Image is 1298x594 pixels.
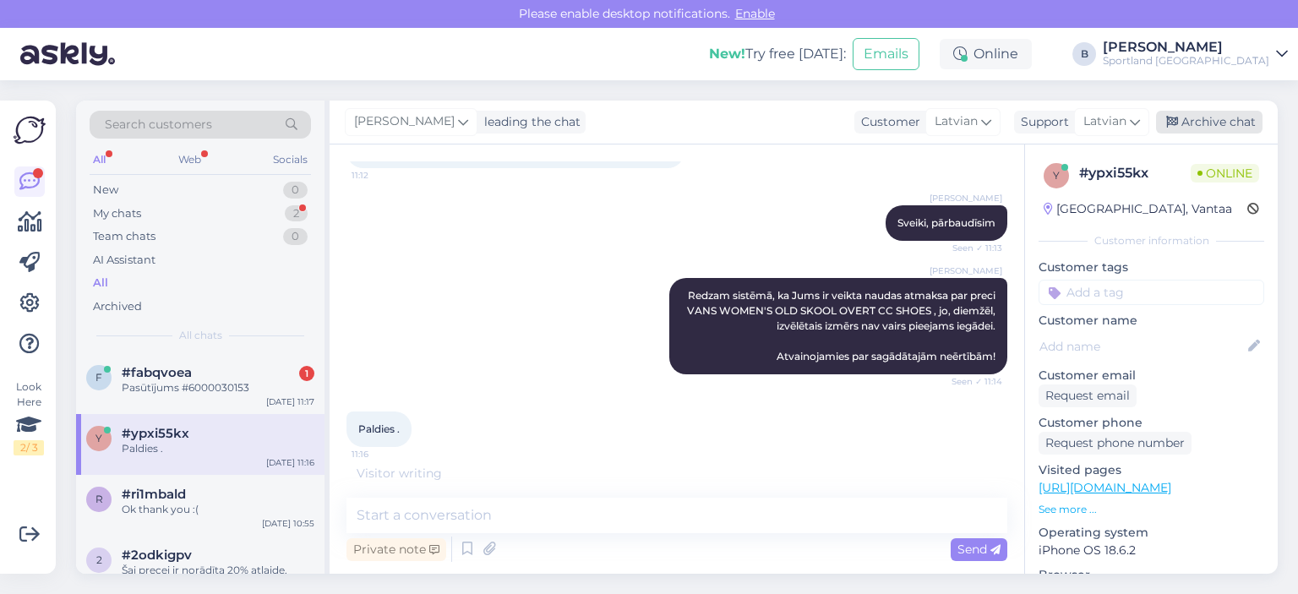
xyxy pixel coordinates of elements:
span: y [1053,169,1060,182]
div: All [90,149,109,171]
div: Archive chat [1156,111,1263,134]
p: Customer phone [1039,414,1264,432]
div: [PERSON_NAME] [1103,41,1269,54]
span: [PERSON_NAME] [354,112,455,131]
span: 11:12 [352,169,415,182]
div: 0 [283,182,308,199]
button: Emails [853,38,919,70]
div: Šai precei ir norādīta 20% atlaide. [122,563,314,578]
div: Pasūtījums #6000030153 [122,380,314,395]
input: Add a tag [1039,280,1264,305]
p: See more ... [1039,502,1264,517]
div: Visitor writing [346,465,1007,482]
div: Request phone number [1039,432,1192,455]
p: iPhone OS 18.6.2 [1039,542,1264,559]
div: Customer [854,113,920,131]
span: Latvian [1083,112,1126,131]
div: Team chats [93,228,155,245]
span: Enable [730,6,780,21]
span: Sveiki, pārbaudīsim [897,216,995,229]
span: 11:16 [352,448,415,460]
p: Visited pages [1039,461,1264,479]
span: [PERSON_NAME] [930,192,1002,204]
span: Latvian [935,112,978,131]
b: New! [709,46,745,62]
div: Ok thank you :( [122,502,314,517]
div: Customer information [1039,233,1264,248]
div: # ypxi55kx [1079,163,1191,183]
span: r [95,493,103,505]
img: Askly Logo [14,114,46,146]
div: Private note [346,538,446,561]
input: Add name [1039,337,1245,356]
div: leading the chat [477,113,581,131]
div: New [93,182,118,199]
div: 1 [299,366,314,381]
span: Paldies . [358,422,400,435]
p: Customer name [1039,312,1264,330]
span: Send [957,542,1001,557]
div: Try free [DATE]: [709,44,846,64]
span: Online [1191,164,1259,183]
p: Customer email [1039,367,1264,384]
div: [GEOGRAPHIC_DATA], Vantaa [1044,200,1232,218]
a: [PERSON_NAME]Sportland [GEOGRAPHIC_DATA] [1103,41,1288,68]
div: Socials [270,149,311,171]
span: Search customers [105,116,212,134]
p: Browser [1039,566,1264,584]
div: Support [1014,113,1069,131]
p: Customer tags [1039,259,1264,276]
div: Archived [93,298,142,315]
span: #2odkigpv [122,548,192,563]
div: AI Assistant [93,252,155,269]
div: 2 [285,205,308,222]
span: #fabqvoea [122,365,192,380]
span: y [95,432,102,444]
span: All chats [179,328,222,343]
div: Sportland [GEOGRAPHIC_DATA] [1103,54,1269,68]
div: 2 / 3 [14,440,44,455]
div: 0 [283,228,308,245]
div: [DATE] 10:55 [262,517,314,530]
div: [DATE] 11:17 [266,395,314,408]
span: #ri1mbald [122,487,186,502]
div: [DATE] 11:16 [266,456,314,469]
div: Request email [1039,384,1137,407]
span: f [95,371,102,384]
div: Online [940,39,1032,69]
a: [URL][DOMAIN_NAME] [1039,480,1171,495]
div: B [1072,42,1096,66]
div: Look Here [14,379,44,455]
div: Paldies . [122,441,314,456]
div: Web [175,149,205,171]
span: #ypxi55kx [122,426,189,441]
span: Redzam sistēmā, ka Jums ir veikta naudas atmaksa par preci VANS WOMEN'S OLD SKOOL OVERT CC SHOES ... [687,289,998,362]
span: Seen ✓ 11:13 [939,242,1002,254]
span: Seen ✓ 11:14 [939,375,1002,388]
span: [PERSON_NAME] [930,264,1002,277]
span: 2 [96,553,102,566]
div: My chats [93,205,141,222]
p: Operating system [1039,524,1264,542]
div: All [93,275,108,292]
